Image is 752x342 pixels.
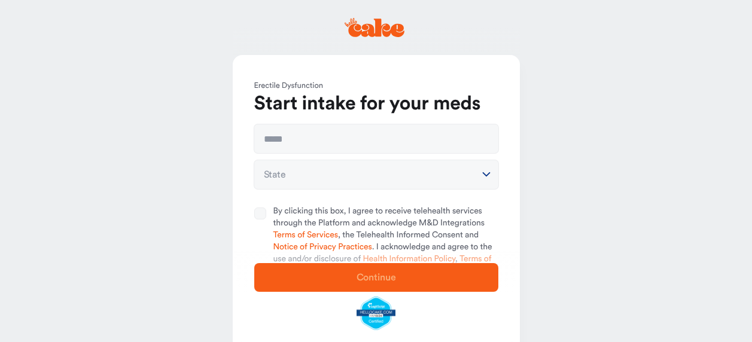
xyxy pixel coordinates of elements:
[273,206,498,277] span: By clicking this box, I agree to receive telehealth services through the Platform and acknowledge...
[357,297,395,330] img: legit-script-certified.png
[254,263,498,292] button: Continue
[357,273,396,282] span: Continue
[273,243,372,251] a: Notice of Privacy Practices
[254,92,498,116] h1: Start intake for your meds
[254,207,266,219] button: By clicking this box, I agree to receive telehealth services through the Platform and acknowledge...
[273,231,338,239] a: Terms of Services
[254,80,498,92] div: Erectile Dysfunction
